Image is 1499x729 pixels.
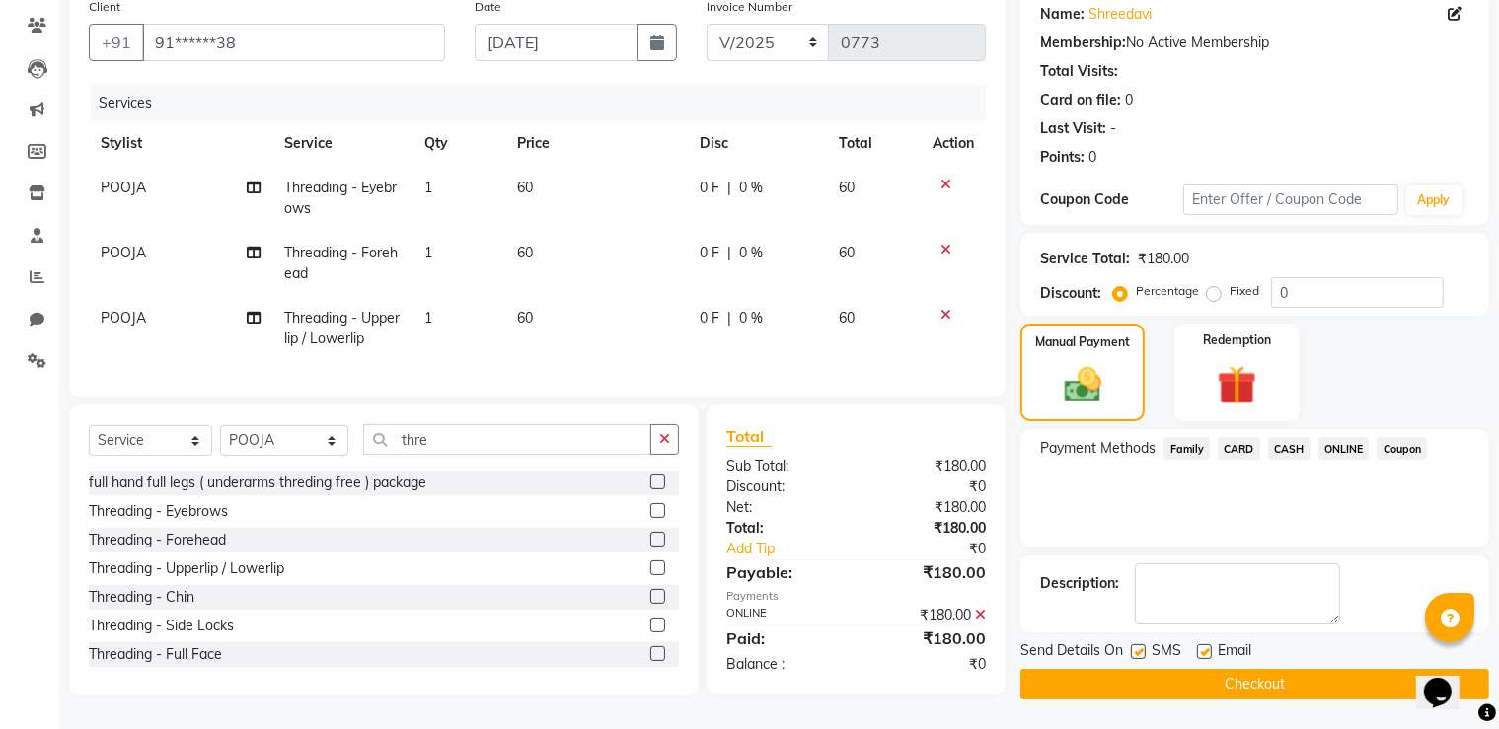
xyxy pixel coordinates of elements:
label: Fixed [1230,282,1259,300]
span: Threading - Upperlip / Lowerlip [284,309,400,347]
div: Coupon Code [1040,189,1183,210]
div: ₹180.00 [857,605,1002,625]
div: Membership: [1040,33,1126,53]
span: Family [1163,437,1210,460]
span: 0 % [739,178,763,198]
th: Qty [412,121,505,166]
div: ₹0 [857,476,1002,497]
img: _gift.svg [1205,361,1269,409]
span: | [727,243,731,263]
div: ₹180.00 [857,497,1002,518]
span: 0 % [739,308,763,328]
div: Points: [1040,147,1085,168]
input: Search or Scan [363,424,651,455]
th: Disc [688,121,827,166]
span: Payment Methods [1040,438,1156,459]
div: Threading - Upperlip / Lowerlip [89,558,284,579]
img: _cash.svg [1053,363,1114,406]
div: 0 [1125,90,1133,110]
div: Name: [1040,4,1085,25]
div: Threading - Side Locks [89,616,234,636]
span: 60 [517,309,533,327]
span: CARD [1218,437,1260,460]
label: Percentage [1136,282,1199,300]
span: POOJA [101,309,146,327]
button: +91 [89,24,144,61]
span: 60 [839,179,855,196]
div: Service Total: [1040,249,1130,269]
iframe: chat widget [1416,650,1479,709]
span: CASH [1268,437,1311,460]
div: Services [91,85,1001,121]
label: Manual Payment [1035,333,1130,351]
span: Total [726,426,772,447]
span: 1 [424,244,432,261]
span: 60 [839,244,855,261]
span: | [727,178,731,198]
span: | [727,308,731,328]
div: Threading - Eyebrows [89,501,228,522]
div: Balance : [712,654,857,675]
span: ONLINE [1318,437,1370,460]
a: Shreedavi [1088,4,1152,25]
input: Search by Name/Mobile/Email/Code [142,24,445,61]
span: 1 [424,309,432,327]
th: Total [827,121,922,166]
th: Action [921,121,986,166]
div: 0 [1088,147,1096,168]
div: Payable: [712,560,857,584]
div: - [1110,118,1116,139]
div: Threading - Full Face [89,644,222,665]
div: Total Visits: [1040,61,1118,82]
span: Send Details On [1020,640,1123,665]
div: ₹0 [857,654,1002,675]
th: Stylist [89,121,272,166]
button: Apply [1406,185,1462,215]
div: Description: [1040,573,1119,594]
div: ₹180.00 [857,518,1002,539]
div: Discount: [712,476,857,497]
div: ₹180.00 [1138,249,1189,269]
div: Net: [712,497,857,518]
span: 0 F [700,308,719,328]
th: Service [272,121,412,166]
span: 60 [839,309,855,327]
div: Card on file: [1040,90,1121,110]
div: ₹180.00 [857,560,1002,584]
span: 0 F [700,178,719,198]
span: 0 % [739,243,763,263]
span: Threading - Forehead [284,244,398,282]
span: Coupon [1377,437,1427,460]
span: 60 [517,244,533,261]
div: full hand full legs ( underarms threding free ) package [89,473,426,493]
div: Paid: [712,626,857,650]
span: POOJA [101,179,146,196]
span: POOJA [101,244,146,261]
span: Email [1218,640,1251,665]
button: Checkout [1020,669,1489,699]
div: Payments [726,588,986,605]
div: Sub Total: [712,456,857,476]
input: Enter Offer / Coupon Code [1183,184,1397,215]
div: Total: [712,518,857,539]
th: Price [505,121,688,166]
div: Threading - Chin [89,587,194,608]
label: Redemption [1203,331,1271,349]
a: Add Tip [712,539,880,559]
div: ₹180.00 [857,626,1002,650]
div: ONLINE [712,605,857,625]
div: ₹0 [880,539,1001,559]
div: Discount: [1040,283,1101,304]
span: Threading - Eyebrows [284,179,397,217]
div: Last Visit: [1040,118,1106,139]
span: 0 F [700,243,719,263]
span: 1 [424,179,432,196]
div: Threading - Forehead [89,530,226,550]
span: 60 [517,179,533,196]
div: No Active Membership [1040,33,1469,53]
div: ₹180.00 [857,456,1002,476]
span: SMS [1152,640,1181,665]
